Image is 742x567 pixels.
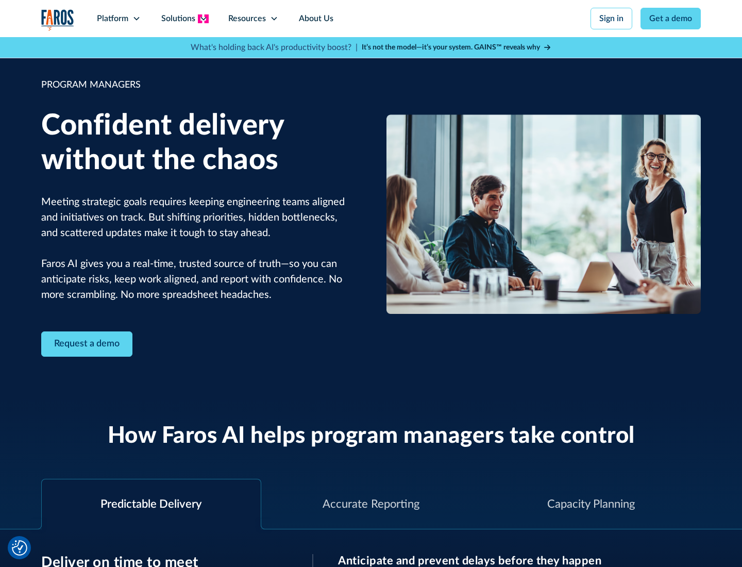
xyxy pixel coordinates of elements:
[228,12,266,25] div: Resources
[362,44,540,51] strong: It’s not the model—it’s your system. GAINS™ reveals why
[108,423,635,450] h2: How Faros AI helps program managers take control
[323,496,419,513] div: Accurate Reporting
[41,9,74,30] img: Logo of the analytics and reporting company Faros.
[640,8,701,29] a: Get a demo
[41,331,132,357] a: Contact Modal
[161,12,195,25] div: Solutions
[362,42,551,53] a: It’s not the model—it’s your system. GAINS™ reveals why
[191,41,358,54] p: What's holding back AI's productivity boost? |
[41,78,356,92] div: PROGRAM MANAGERS
[41,9,74,30] a: home
[100,496,201,513] div: Predictable Delivery
[12,540,27,556] button: Cookie Settings
[41,194,356,303] p: Meeting strategic goals requires keeping engineering teams aligned and initiatives on track. But ...
[97,12,128,25] div: Platform
[12,540,27,556] img: Revisit consent button
[41,109,356,178] h1: Confident delivery without the chaos
[547,496,635,513] div: Capacity Planning
[591,8,632,29] a: Sign in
